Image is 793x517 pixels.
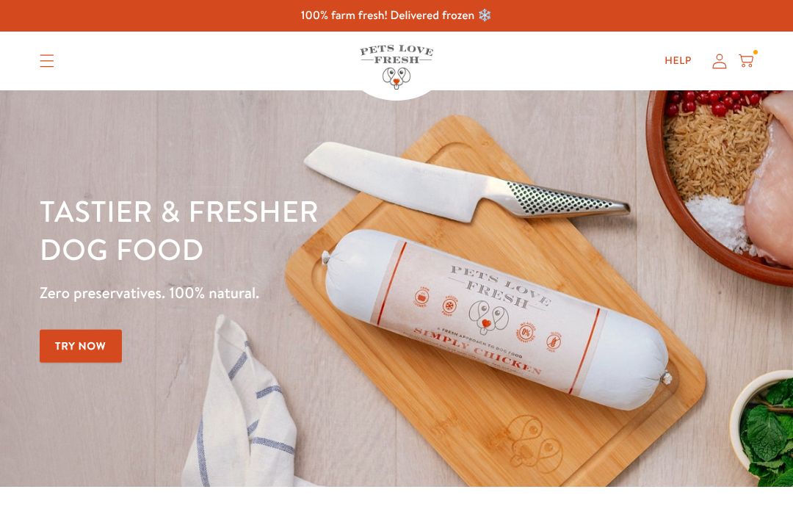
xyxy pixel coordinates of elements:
[40,330,122,363] a: Try Now
[653,46,703,76] a: Help
[40,192,515,268] h1: Tastier & fresher dog food
[40,280,515,306] p: Zero preservatives. 100% natural.
[360,45,433,90] img: Pets Love Fresh
[28,43,66,79] summary: Translation missing: en.sections.header.menu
